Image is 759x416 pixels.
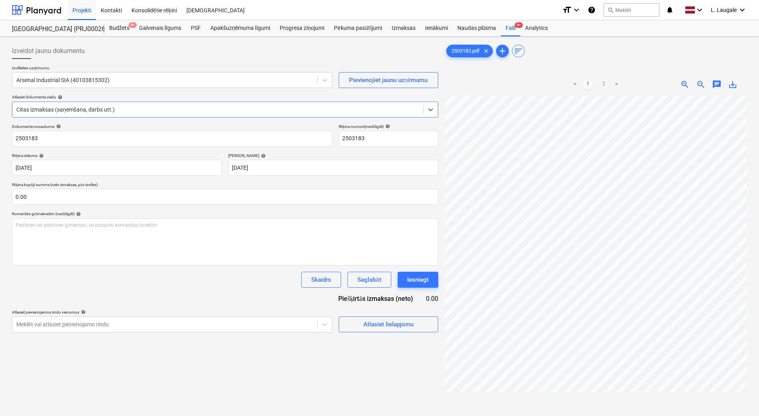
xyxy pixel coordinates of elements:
[737,5,747,15] i: keyboard_arrow_down
[186,20,206,36] a: PSF
[275,20,329,36] a: Progresa ziņojumi
[696,80,706,89] span: zoom_out
[583,80,592,89] a: Page 1 is your current page
[347,272,391,288] button: Saglabāt
[12,182,438,189] p: Rēķina kopējā summa (neto izmaksas, pēc izvēles)
[12,153,222,158] div: Rēķina datums
[680,80,690,89] span: zoom_in
[349,75,428,85] div: Pievienojiet jaunu uzņēmumu
[498,46,507,56] span: add
[572,5,581,15] i: keyboard_arrow_down
[719,378,759,416] iframe: Chat Widget
[407,275,429,285] div: Iesniegt
[339,124,438,129] div: Rēķina numurs (neobligāti)
[426,294,438,303] div: 0.00
[588,5,596,15] i: Zināšanu pamats
[75,212,81,216] span: help
[339,131,438,147] input: Rēķina numurs
[55,124,61,129] span: help
[12,94,438,100] div: Atlasiet dokumenta veidu
[514,46,523,56] span: sort
[311,275,331,285] div: Skaidrs
[79,310,86,314] span: help
[384,124,390,129] span: help
[12,131,332,147] input: Dokumenta nosaukums
[329,20,387,36] a: Pirkuma pasūtījumi
[228,153,438,158] div: [PERSON_NAME]
[711,7,737,13] span: L. Laugale
[728,80,737,89] span: save_alt
[357,275,381,285] div: Saglabāt
[599,80,608,89] a: Page 2
[501,20,520,36] a: Faili9+
[104,20,134,36] a: Budžets9+
[446,45,493,57] div: 2503183.pdf
[562,5,572,15] i: format_size
[420,20,453,36] a: Ienākumi
[398,272,438,288] button: Iesniegt
[520,20,553,36] a: Analytics
[515,22,523,28] span: 9+
[666,5,674,15] i: notifications
[387,20,420,36] a: Izmaksas
[37,153,44,158] span: help
[339,72,438,88] button: Pievienojiet jaunu uzņēmumu
[56,95,63,100] span: help
[12,124,332,129] div: Dokumenta nosaukums
[206,20,275,36] a: Apakšuzņēmuma līgumi
[339,316,438,332] button: Atlasiet lielapjomu
[695,5,704,15] i: keyboard_arrow_down
[228,160,438,176] input: Izpildes datums nav norādīts
[332,294,426,303] div: Piešķirtās izmaksas (neto)
[12,310,332,315] div: Atlasiet pievienojamos rindu vienumus
[301,272,341,288] button: Skaidrs
[447,48,484,54] span: 2503183.pdf
[12,46,85,56] span: Izveidot jaunu dokumentu
[129,22,137,28] span: 9+
[12,160,222,176] input: Rēķina datums nav norādīts
[570,80,580,89] a: Previous page
[363,319,414,330] div: Atlasiet lielapjomu
[259,153,266,158] span: help
[134,20,186,36] a: Galvenais līgums
[612,80,621,89] a: Next page
[607,7,614,13] span: search
[501,20,520,36] div: Faili
[12,25,95,33] div: [GEOGRAPHIC_DATA] (PRJ0002627, K-1 un K-2(2.kārta) 2601960
[12,211,438,216] div: Komentārs grāmatvedim (neobligāti)
[104,20,134,36] div: Budžets
[12,189,438,205] input: Rēķina kopējā summa (neto izmaksas, pēc izvēles)
[453,20,501,36] a: Naudas plūsma
[712,80,722,89] span: chat
[12,65,332,72] p: Izvēlieties uzņēmumu
[604,3,659,17] button: Meklēt
[481,46,491,56] span: clear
